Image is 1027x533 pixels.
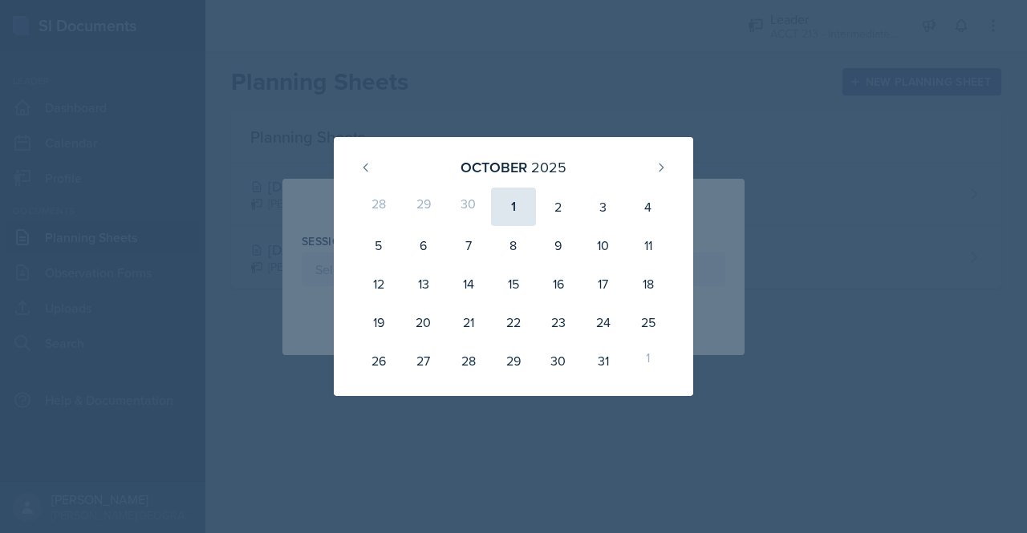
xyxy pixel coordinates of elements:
div: 28 [446,341,491,380]
div: 19 [356,303,401,341]
div: 20 [401,303,446,341]
div: 10 [581,226,626,264]
div: 16 [536,264,581,303]
div: 8 [491,226,536,264]
div: 14 [446,264,491,303]
div: 31 [581,341,626,380]
div: 12 [356,264,401,303]
div: 2 [536,188,581,226]
div: 2025 [531,156,566,178]
div: 15 [491,264,536,303]
div: 9 [536,226,581,264]
div: 29 [491,341,536,380]
div: 22 [491,303,536,341]
div: 28 [356,188,401,226]
div: October [461,156,527,178]
div: 21 [446,303,491,341]
div: 5 [356,226,401,264]
div: 30 [446,188,491,226]
div: 29 [401,188,446,226]
div: 26 [356,341,401,380]
div: 24 [581,303,626,341]
div: 23 [536,303,581,341]
div: 6 [401,226,446,264]
div: 1 [491,188,536,226]
div: 11 [626,226,671,264]
div: 13 [401,264,446,303]
div: 27 [401,341,446,380]
div: 18 [626,264,671,303]
div: 7 [446,226,491,264]
div: 30 [536,341,581,380]
div: 25 [626,303,671,341]
div: 1 [626,341,671,380]
div: 4 [626,188,671,226]
div: 3 [581,188,626,226]
div: 17 [581,264,626,303]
